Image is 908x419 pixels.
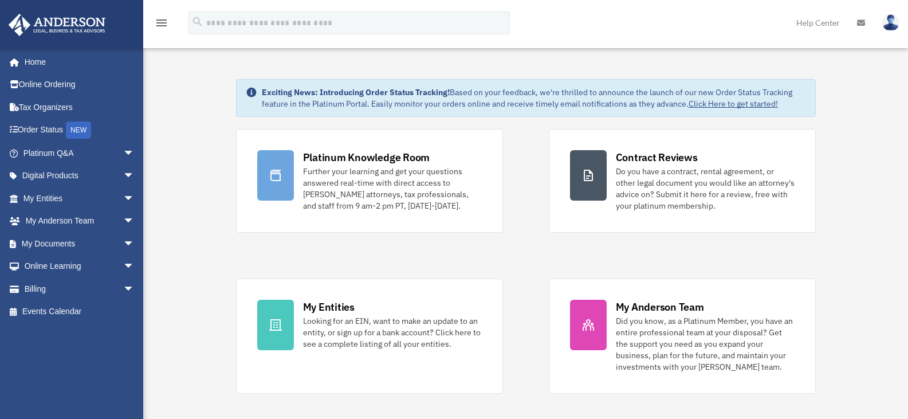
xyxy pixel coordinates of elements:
[155,20,168,30] a: menu
[66,122,91,139] div: NEW
[8,277,152,300] a: Billingarrow_drop_down
[8,210,152,233] a: My Anderson Teamarrow_drop_down
[689,99,778,109] a: Click Here to get started!
[8,187,152,210] a: My Entitiesarrow_drop_down
[8,119,152,142] a: Order StatusNEW
[155,16,168,30] i: menu
[882,14,899,31] img: User Pic
[262,87,806,109] div: Based on your feedback, we're thrilled to announce the launch of our new Order Status Tracking fe...
[303,150,430,165] div: Platinum Knowledge Room
[549,129,816,233] a: Contract Reviews Do you have a contract, rental agreement, or other legal document you would like...
[236,279,503,394] a: My Entities Looking for an EIN, want to make an update to an entity, or sign up for a bank accoun...
[123,232,146,256] span: arrow_drop_down
[303,166,482,212] div: Further your learning and get your questions answered real-time with direct access to [PERSON_NAM...
[236,129,503,233] a: Platinum Knowledge Room Further your learning and get your questions answered real-time with dire...
[8,96,152,119] a: Tax Organizers
[123,277,146,301] span: arrow_drop_down
[303,300,355,314] div: My Entities
[123,142,146,165] span: arrow_drop_down
[262,87,450,97] strong: Exciting News: Introducing Order Status Tracking!
[616,166,795,212] div: Do you have a contract, rental agreement, or other legal document you would like an attorney's ad...
[616,315,795,373] div: Did you know, as a Platinum Member, you have an entire professional team at your disposal? Get th...
[123,187,146,210] span: arrow_drop_down
[191,15,204,28] i: search
[5,14,109,36] img: Anderson Advisors Platinum Portal
[616,300,704,314] div: My Anderson Team
[549,279,816,394] a: My Anderson Team Did you know, as a Platinum Member, you have an entire professional team at your...
[123,255,146,279] span: arrow_drop_down
[8,300,152,323] a: Events Calendar
[8,142,152,165] a: Platinum Q&Aarrow_drop_down
[8,165,152,187] a: Digital Productsarrow_drop_down
[303,315,482,350] div: Looking for an EIN, want to make an update to an entity, or sign up for a bank account? Click her...
[123,210,146,233] span: arrow_drop_down
[8,232,152,255] a: My Documentsarrow_drop_down
[616,150,698,165] div: Contract Reviews
[8,73,152,96] a: Online Ordering
[8,50,146,73] a: Home
[123,165,146,188] span: arrow_drop_down
[8,255,152,278] a: Online Learningarrow_drop_down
